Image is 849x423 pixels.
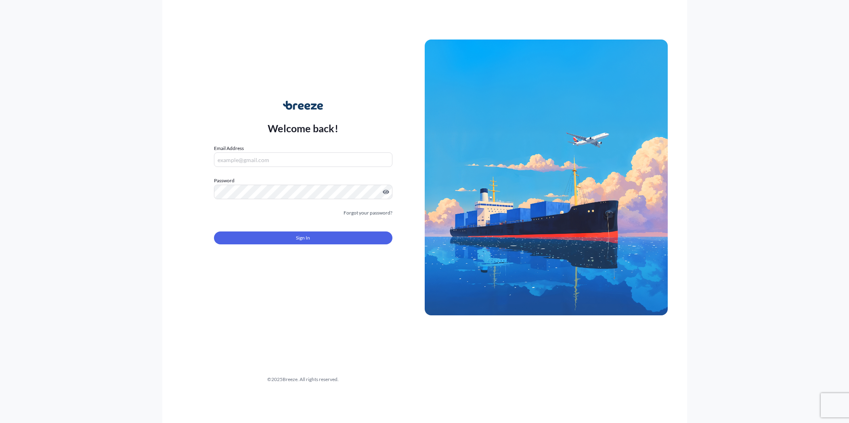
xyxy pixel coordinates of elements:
[214,152,392,167] input: example@gmail.com
[214,177,392,185] label: Password
[182,375,425,383] div: © 2025 Breeze. All rights reserved.
[214,144,244,152] label: Email Address
[268,122,338,135] p: Welcome back!
[344,209,392,217] a: Forgot your password?
[296,234,310,242] span: Sign In
[383,189,389,195] button: Show password
[214,231,392,244] button: Sign In
[425,40,668,315] img: Ship illustration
